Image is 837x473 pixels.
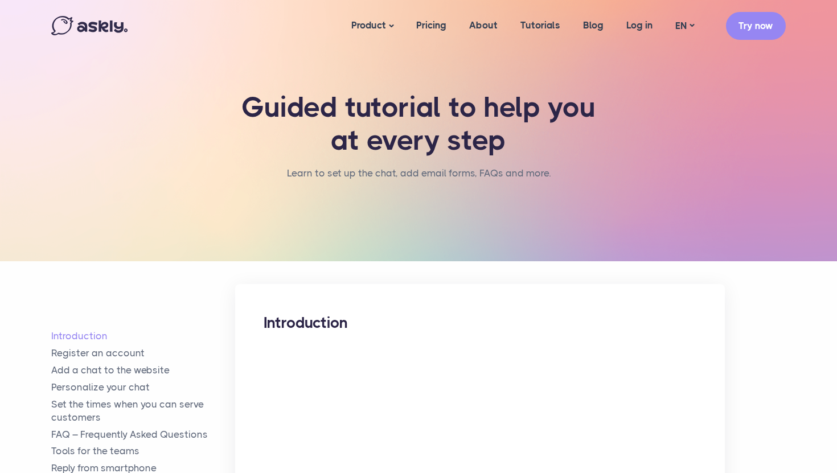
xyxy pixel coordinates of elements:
[51,330,235,343] a: Introduction
[287,165,551,182] li: Learn to set up the chat, add email forms, FAQs and more.
[615,3,664,47] a: Log in
[509,3,572,47] a: Tutorials
[51,364,235,377] a: Add a chat to the website
[726,12,786,40] a: Try now
[340,3,405,48] a: Product
[572,3,615,47] a: Blog
[405,3,458,47] a: Pricing
[287,165,551,193] nav: breadcrumb
[239,91,598,157] h1: Guided tutorial to help you at every step
[51,16,128,35] img: Askly
[458,3,509,47] a: About
[264,312,696,333] h2: Introduction
[664,18,705,34] a: EN
[51,428,235,441] a: FAQ – Frequently Asked Questions
[51,445,235,458] a: Tools for the teams
[51,398,235,424] a: Set the times when you can serve customers
[51,381,235,394] a: Personalize your chat
[51,347,235,360] a: Register an account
